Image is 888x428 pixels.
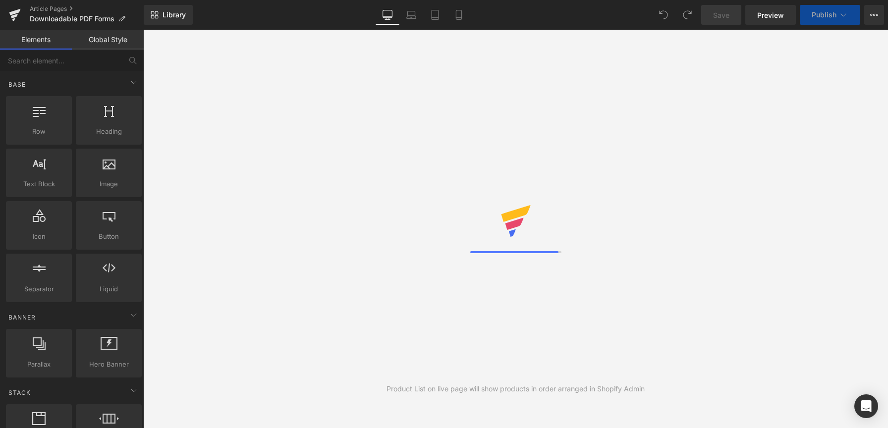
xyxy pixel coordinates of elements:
span: Publish [812,11,836,19]
span: Row [9,126,69,137]
a: Preview [745,5,796,25]
button: Redo [677,5,697,25]
button: Publish [800,5,860,25]
a: Laptop [399,5,423,25]
a: Global Style [72,30,144,50]
span: Save [713,10,729,20]
a: New Library [144,5,193,25]
a: Mobile [447,5,471,25]
span: Heading [79,126,139,137]
span: Button [79,231,139,242]
button: Undo [654,5,673,25]
span: Banner [7,313,37,322]
div: Product List on live page will show products in order arranged in Shopify Admin [387,383,645,394]
span: Base [7,80,27,89]
span: Image [79,179,139,189]
span: Separator [9,284,69,294]
span: Icon [9,231,69,242]
span: Text Block [9,179,69,189]
span: Hero Banner [79,359,139,370]
a: Article Pages [30,5,144,13]
span: Liquid [79,284,139,294]
div: Open Intercom Messenger [854,394,878,418]
a: Desktop [376,5,399,25]
span: Library [163,10,186,19]
button: More [864,5,884,25]
span: Preview [757,10,784,20]
span: Parallax [9,359,69,370]
span: Downloadable PDF Forms [30,15,114,23]
a: Tablet [423,5,447,25]
span: Stack [7,388,32,397]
